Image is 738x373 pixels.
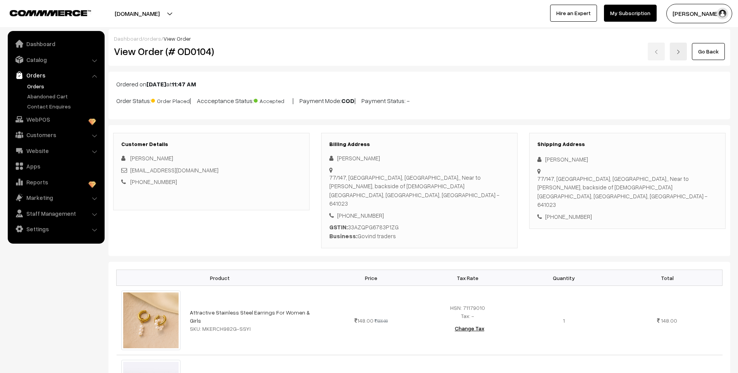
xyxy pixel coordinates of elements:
a: Hire an Expert [550,5,597,22]
p: Ordered on at [116,79,723,89]
th: Product [117,270,323,286]
span: Accepted [254,95,292,105]
img: imah63uydxhzzpja.jpeg [121,290,181,350]
a: [PHONE_NUMBER] [130,178,177,185]
a: Dashboard [10,37,102,51]
th: Tax Rate [419,270,516,286]
div: [PHONE_NUMBER] [329,211,509,220]
a: WebPOS [10,112,102,126]
p: Order Status: | Accceptance Status: | Payment Mode: | Payment Status: - [116,95,723,105]
a: Contact Enquires [25,102,102,110]
span: 1 [563,317,565,324]
a: [EMAIL_ADDRESS][DOMAIN_NAME] [130,167,218,174]
h3: Customer Details [121,141,301,148]
a: COMMMERCE [10,8,77,17]
a: Orders [25,82,102,90]
a: Customers [10,128,102,142]
div: [PERSON_NAME] [329,154,509,163]
button: Change Tax [449,320,490,337]
button: [PERSON_NAME] [666,4,732,23]
span: View Order [163,35,191,42]
div: 77/147, [GEOGRAPHIC_DATA], [GEOGRAPHIC_DATA],, Near to [PERSON_NAME], backside of [DEMOGRAPHIC_DA... [537,174,717,209]
h2: View Order (# OD0104) [114,45,310,57]
a: Settings [10,222,102,236]
b: COD [341,97,354,105]
a: Reports [10,175,102,189]
th: Quantity [516,270,612,286]
b: 11:47 AM [172,80,196,88]
img: right-arrow.png [676,50,681,54]
th: Total [612,270,722,286]
b: GSTIN: [329,223,348,230]
b: [DATE] [146,80,166,88]
h3: Billing Address [329,141,509,148]
img: user [717,8,728,19]
a: Website [10,144,102,158]
b: Business: [329,232,358,239]
a: Orders [10,68,102,82]
div: SKU: MKERCH982G-SSYI [190,325,318,333]
span: HSN: 71179010 Tax: - [450,304,485,319]
span: Order Placed [151,95,190,105]
a: orders [144,35,161,42]
a: Attractive Stainless Steel Earrings For Women & Girls [190,309,310,324]
div: 33AZQPG6783P1ZG Govind traders [329,223,509,240]
a: Go Back [692,43,725,60]
div: [PHONE_NUMBER] [537,212,717,221]
a: Staff Management [10,206,102,220]
img: COMMMERCE [10,10,91,16]
span: 148.00 [354,317,373,324]
span: 148.00 [661,317,677,324]
div: / / [114,34,725,43]
a: Apps [10,159,102,173]
a: Catalog [10,53,102,67]
strike: 599.00 [375,318,388,323]
th: Price [323,270,420,286]
div: 77/147, [GEOGRAPHIC_DATA], [GEOGRAPHIC_DATA],, Near to [PERSON_NAME], backside of [DEMOGRAPHIC_DA... [329,173,509,208]
a: My Subscription [604,5,657,22]
span: [PERSON_NAME] [130,155,173,162]
a: Dashboard [114,35,142,42]
a: Marketing [10,191,102,205]
h3: Shipping Address [537,141,717,148]
a: Abandoned Cart [25,92,102,100]
div: [PERSON_NAME] [537,155,717,164]
button: [DOMAIN_NAME] [88,4,187,23]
